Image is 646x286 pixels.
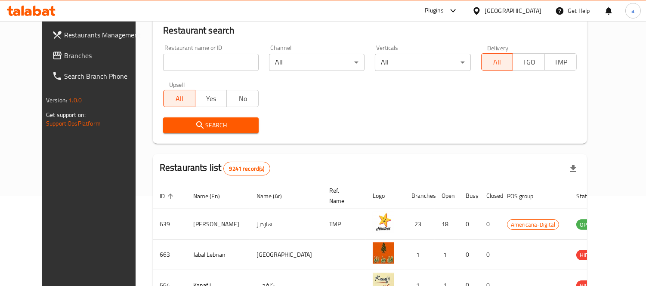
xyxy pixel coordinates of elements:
[45,45,150,66] a: Branches
[46,118,101,129] a: Support.OpsPlatform
[548,56,573,68] span: TMP
[373,212,394,233] img: Hardee's
[170,120,252,131] span: Search
[64,71,143,81] span: Search Branch Phone
[435,240,459,270] td: 1
[459,240,479,270] td: 0
[193,191,231,201] span: Name (En)
[366,183,405,209] th: Logo
[195,90,227,107] button: Yes
[507,191,544,201] span: POS group
[322,209,366,240] td: TMP
[230,92,255,105] span: No
[544,53,577,71] button: TMP
[329,185,355,206] span: Ref. Name
[169,81,185,87] label: Upsell
[479,240,500,270] td: 0
[373,242,394,264] img: Jabal Lebnan
[46,109,86,120] span: Get support on:
[479,183,500,209] th: Closed
[64,50,143,61] span: Branches
[167,92,192,105] span: All
[479,209,500,240] td: 0
[163,90,195,107] button: All
[163,24,577,37] h2: Restaurant search
[375,54,470,71] div: All
[153,209,186,240] td: 639
[405,209,435,240] td: 23
[576,191,604,201] span: Status
[68,95,82,106] span: 1.0.0
[405,183,435,209] th: Branches
[576,250,602,260] div: HIDDEN
[199,92,224,105] span: Yes
[481,53,513,71] button: All
[631,6,634,15] span: a
[485,56,510,68] span: All
[563,158,584,179] div: Export file
[224,165,269,173] span: 9241 record(s)
[405,240,435,270] td: 1
[425,6,444,16] div: Plugins
[153,240,186,270] td: 663
[257,191,293,201] span: Name (Ar)
[516,56,541,68] span: TGO
[223,162,270,175] div: Total records count
[160,161,270,175] h2: Restaurants list
[163,117,259,133] button: Search
[64,30,143,40] span: Restaurants Management
[160,191,176,201] span: ID
[186,240,250,270] td: Jabal Lebnan
[485,6,541,15] div: [GEOGRAPHIC_DATA]
[576,220,597,230] span: OPEN
[513,53,545,71] button: TGO
[487,45,509,51] label: Delivery
[435,209,459,240] td: 18
[459,209,479,240] td: 0
[45,25,150,45] a: Restaurants Management
[226,90,259,107] button: No
[507,220,559,230] span: Americana-Digital
[250,240,322,270] td: [GEOGRAPHIC_DATA]
[576,250,602,260] span: HIDDEN
[435,183,459,209] th: Open
[186,209,250,240] td: [PERSON_NAME]
[250,209,322,240] td: هارديز
[459,183,479,209] th: Busy
[45,66,150,86] a: Search Branch Phone
[269,54,365,71] div: All
[46,95,67,106] span: Version:
[163,54,259,71] input: Search for restaurant name or ID..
